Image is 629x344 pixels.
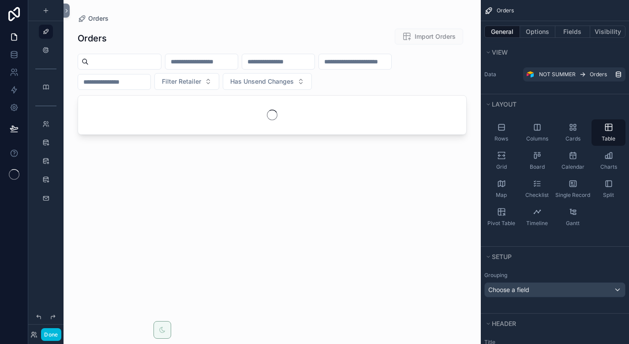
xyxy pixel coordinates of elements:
span: Single Record [555,192,590,199]
span: Columns [526,135,548,142]
button: Visibility [590,26,625,38]
span: Cards [565,135,580,142]
span: Gantt [566,220,580,227]
button: Rows [484,119,518,146]
button: Calendar [556,148,590,174]
span: Layout [492,100,517,108]
button: Single Record [556,176,590,202]
span: Choose a field [488,286,529,293]
span: Calendar [562,163,584,170]
img: Airtable Logo [527,71,534,78]
button: Pivot Table [484,204,518,230]
button: Timeline [520,204,554,230]
button: View [484,46,620,59]
button: Charts [592,148,625,174]
a: NOT SUMMEROrders [523,67,625,81]
button: Columns [520,119,554,146]
span: Orders [497,7,514,14]
button: Map [484,176,518,202]
button: Setup [484,251,620,263]
span: Grid [496,163,507,170]
span: Board [530,163,545,170]
span: Split [603,192,614,199]
span: NOT SUMMER [539,71,576,78]
span: Header [492,320,516,327]
button: Split [592,176,625,202]
button: Layout [484,98,620,111]
span: Setup [492,253,512,260]
button: Header [484,318,620,330]
button: Options [520,26,555,38]
button: Gantt [556,204,590,230]
span: Checklist [525,192,549,199]
span: Charts [600,163,617,170]
button: Grid [484,148,518,174]
button: Checklist [520,176,554,202]
button: General [484,26,520,38]
span: Pivot Table [487,220,515,227]
label: Grouping [484,272,507,279]
span: Timeline [526,220,548,227]
button: Board [520,148,554,174]
button: Choose a field [484,282,625,297]
span: View [492,48,508,56]
span: Rows [494,135,508,142]
span: Table [602,135,615,142]
button: Cards [556,119,590,146]
button: Table [592,119,625,146]
label: Data [484,71,520,78]
button: Fields [555,26,591,38]
span: Map [496,192,507,199]
button: Done [41,328,61,341]
span: Orders [590,71,607,78]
